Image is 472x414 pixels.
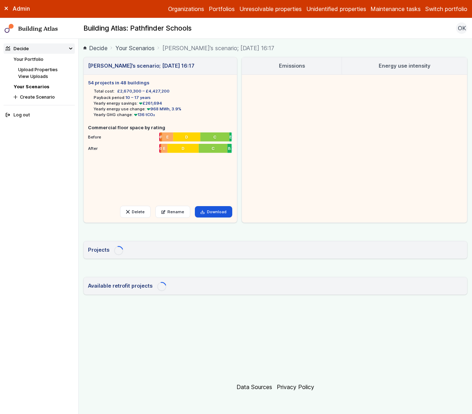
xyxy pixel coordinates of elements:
h2: Building Atlas: Pathfinder Schools [83,24,192,33]
a: Rename [155,206,191,218]
summary: Decide [4,43,75,54]
a: Organizations [168,5,204,13]
span: 136 tCO₂ [133,112,155,117]
li: Yearly energy use change: [94,106,232,112]
span: G [159,146,161,151]
h5: 54 projects in 48 buildings [88,79,232,86]
span: £261,694 [138,101,162,106]
a: Unresolvable properties [239,5,302,13]
span: E [163,146,166,151]
a: Download [195,206,232,218]
a: Privacy Policy [277,383,314,391]
a: Available retrofit projects [84,277,467,294]
h3: Projects [88,246,109,254]
a: Decide [83,44,108,52]
span: E [166,134,169,140]
span: OK [458,24,466,32]
h3: Emissions [279,62,305,70]
span: D [185,134,188,140]
button: Create Scenario [11,92,75,102]
a: Maintenance tasks [370,5,421,13]
span: F [161,146,162,151]
span: B [229,134,231,140]
h3: Energy use intensity [379,62,430,70]
span: F [160,134,162,140]
button: OK [456,22,467,34]
a: Your Portfolio [14,57,43,62]
img: main-0bbd2752.svg [5,24,14,33]
button: Log out [4,110,75,120]
span: D [182,146,185,151]
h5: Commercial floor space by rating [88,124,232,131]
a: Upload Properties [18,67,58,72]
h3: [PERSON_NAME]’s scenario; [DATE] 16:17 [88,62,194,70]
a: Emissions [242,57,341,74]
div: Decide [6,45,29,52]
li: Yearly GHG change: [94,112,232,117]
li: After [88,142,232,152]
a: Your Scenarios [14,84,49,89]
span: 968 MWh, 3.9% [146,106,181,111]
a: Portfolios [209,5,235,13]
span: 10 – 17 years [125,95,151,100]
a: Data Sources [237,383,272,391]
h6: Total cost: [94,88,115,94]
li: Before [88,131,232,140]
span: G [159,134,160,140]
li: Payback period: [94,95,232,100]
a: Unidentified properties [306,5,366,13]
a: Your Scenarios [115,44,155,52]
span: B [228,146,231,151]
span: [PERSON_NAME]’s scenario; [DATE] 16:17 [162,44,274,52]
a: Projects [84,241,467,258]
span: C [213,134,216,140]
a: View Uploads [18,74,48,79]
span: C [212,146,214,151]
span: £2,670,300 – £4,427,200 [117,88,170,94]
a: Energy use intensity [342,57,467,74]
button: Switch portfolio [425,5,467,13]
li: Yearly energy savings: [94,100,232,106]
button: Delete [120,206,151,218]
h3: Available retrofit projects [88,282,152,290]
